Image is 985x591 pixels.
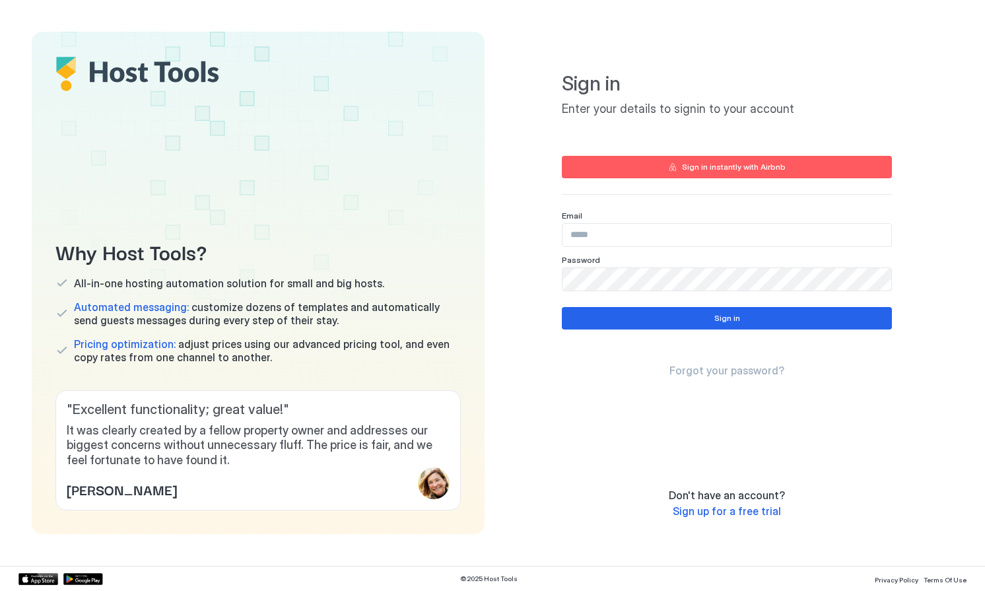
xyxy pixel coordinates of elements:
span: customize dozens of templates and automatically send guests messages during every step of their s... [74,300,461,327]
span: Email [562,211,582,221]
span: Forgot your password? [669,364,784,377]
a: Sign up for a free trial [673,504,781,518]
a: Forgot your password? [669,364,784,378]
a: App Store [18,573,58,585]
a: Google Play Store [63,573,103,585]
span: Don't have an account? [669,489,785,502]
span: It was clearly created by a fellow property owner and addresses our biggest concerns without unne... [67,423,450,468]
span: Automated messaging: [74,300,189,314]
button: Sign in [562,307,892,330]
span: Password [562,255,600,265]
input: Input Field [562,268,891,291]
span: Privacy Policy [875,576,918,584]
div: Sign in instantly with Airbnb [682,161,786,173]
input: Input Field [562,224,891,246]
a: Privacy Policy [875,572,918,586]
span: " Excellent functionality; great value! " [67,401,450,418]
span: All-in-one hosting automation solution for small and big hosts. [74,277,384,290]
span: © 2025 Host Tools [460,574,518,583]
button: Sign in instantly with Airbnb [562,156,892,178]
span: Sign in [562,71,892,96]
span: Terms Of Use [924,576,967,584]
div: profile [418,468,450,499]
a: Terms Of Use [924,572,967,586]
span: Why Host Tools? [55,236,461,266]
span: [PERSON_NAME] [67,479,177,499]
span: Pricing optimization: [74,337,176,351]
span: Enter your details to signin to your account [562,102,892,117]
div: Sign in [714,312,740,324]
span: adjust prices using our advanced pricing tool, and even copy rates from one channel to another. [74,337,461,364]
